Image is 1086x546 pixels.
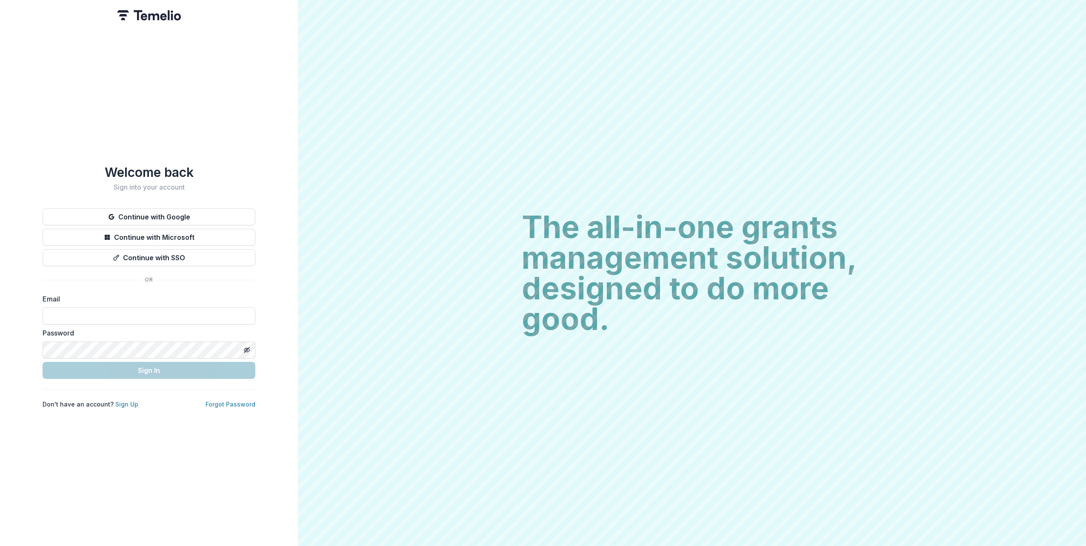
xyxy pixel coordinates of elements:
[115,401,138,408] a: Sign Up
[43,328,250,338] label: Password
[43,249,255,266] button: Continue with SSO
[43,400,138,409] p: Don't have an account?
[240,343,254,357] button: Toggle password visibility
[43,208,255,225] button: Continue with Google
[43,183,255,191] h2: Sign into your account
[43,362,255,379] button: Sign In
[206,401,255,408] a: Forgot Password
[43,165,255,180] h1: Welcome back
[43,229,255,246] button: Continue with Microsoft
[117,10,181,20] img: Temelio
[43,294,250,304] label: Email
